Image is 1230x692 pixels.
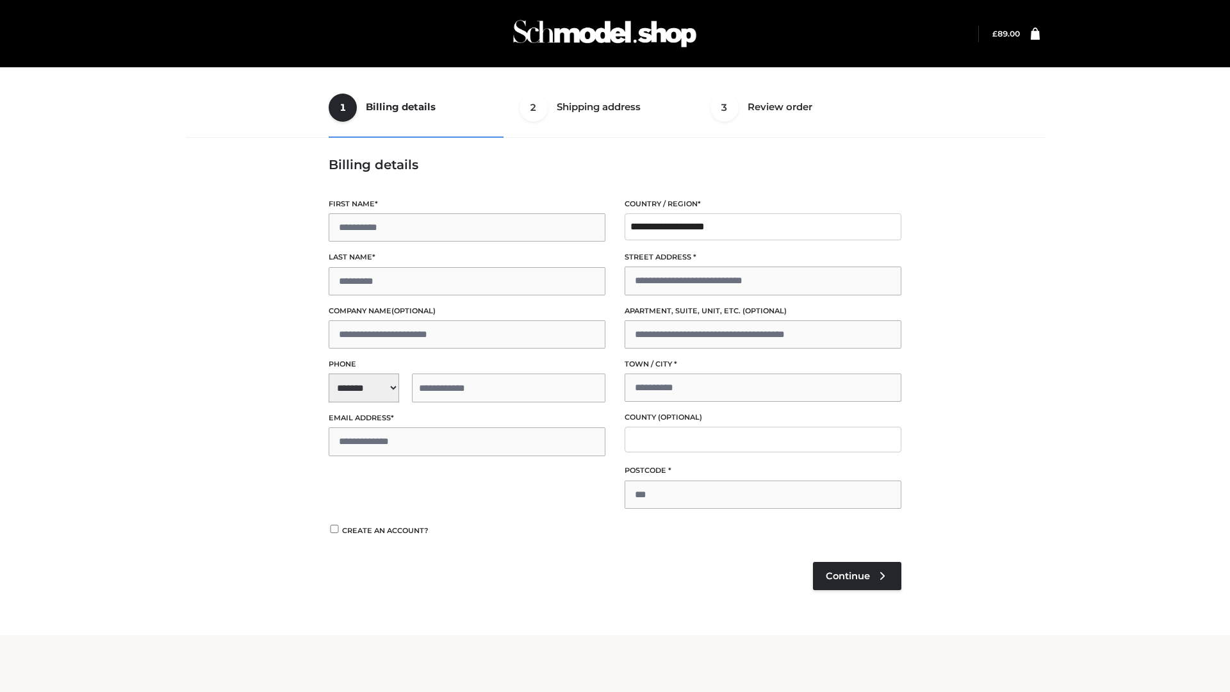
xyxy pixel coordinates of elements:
[625,251,901,263] label: Street address
[329,412,605,424] label: Email address
[329,525,340,533] input: Create an account?
[625,465,901,477] label: Postcode
[329,251,605,263] label: Last name
[342,526,429,535] span: Create an account?
[329,305,605,317] label: Company name
[742,306,787,315] span: (optional)
[813,562,901,590] a: Continue
[391,306,436,315] span: (optional)
[329,157,901,172] h3: Billing details
[992,29,997,38] span: £
[992,29,1020,38] a: £89.00
[509,8,701,59] img: Schmodel Admin 964
[826,570,870,582] span: Continue
[329,198,605,210] label: First name
[329,358,605,370] label: Phone
[658,413,702,422] span: (optional)
[625,358,901,370] label: Town / City
[992,29,1020,38] bdi: 89.00
[625,198,901,210] label: Country / Region
[625,411,901,424] label: County
[625,305,901,317] label: Apartment, suite, unit, etc.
